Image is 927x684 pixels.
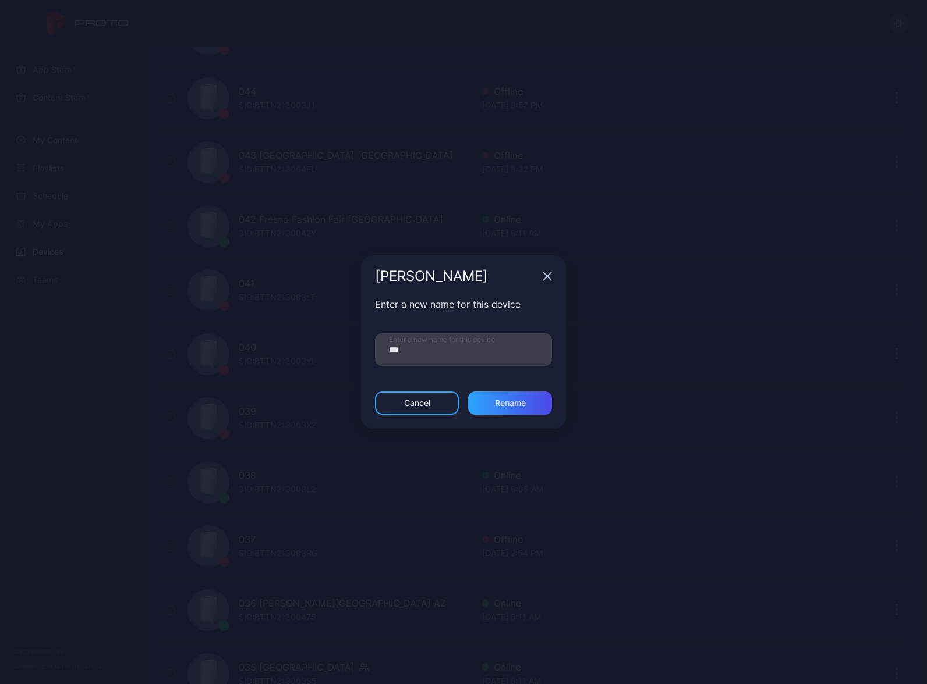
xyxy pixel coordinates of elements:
[375,333,552,366] input: Enter a new name for this device
[404,398,430,408] div: Cancel
[375,297,552,311] div: Enter a new name for this device
[468,391,552,415] button: Rename
[375,269,538,283] div: [PERSON_NAME]
[495,398,526,408] div: Rename
[375,391,459,415] button: Cancel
